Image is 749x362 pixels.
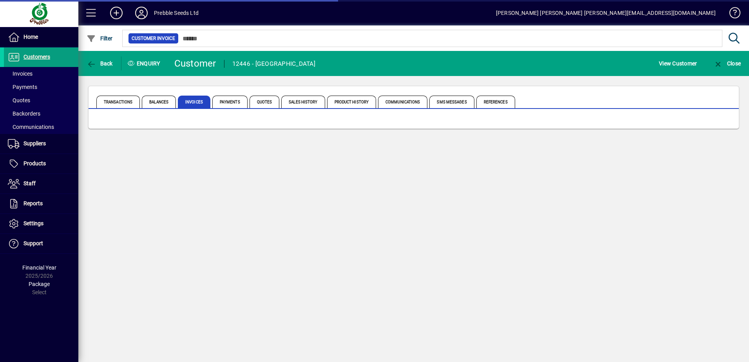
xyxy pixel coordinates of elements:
[8,110,40,117] span: Backorders
[85,56,115,71] button: Back
[4,174,78,194] a: Staff
[24,34,38,40] span: Home
[87,35,113,42] span: Filter
[4,27,78,47] a: Home
[724,2,739,27] a: Knowledge Base
[8,71,33,77] span: Invoices
[8,124,54,130] span: Communications
[232,58,315,70] div: 12446 - [GEOGRAPHIC_DATA]
[429,96,474,108] span: SMS Messages
[4,107,78,120] a: Backorders
[8,84,37,90] span: Payments
[174,57,216,70] div: Customer
[659,57,697,70] span: View Customer
[129,6,154,20] button: Profile
[96,96,140,108] span: Transactions
[24,200,43,206] span: Reports
[8,97,30,103] span: Quotes
[78,56,121,71] app-page-header-button: Back
[4,120,78,134] a: Communications
[281,96,325,108] span: Sales History
[657,56,699,71] button: View Customer
[29,281,50,287] span: Package
[24,160,46,167] span: Products
[378,96,427,108] span: Communications
[4,234,78,253] a: Support
[327,96,376,108] span: Product History
[121,57,168,70] div: Enquiry
[24,220,43,226] span: Settings
[24,180,36,186] span: Staff
[496,7,716,19] div: [PERSON_NAME] [PERSON_NAME] [PERSON_NAME][EMAIL_ADDRESS][DOMAIN_NAME]
[705,56,749,71] app-page-header-button: Close enquiry
[4,94,78,107] a: Quotes
[132,34,175,42] span: Customer Invoice
[4,194,78,214] a: Reports
[711,56,743,71] button: Close
[250,96,280,108] span: Quotes
[212,96,248,108] span: Payments
[142,96,176,108] span: Balances
[22,264,56,271] span: Financial Year
[87,60,113,67] span: Back
[4,154,78,174] a: Products
[178,96,210,108] span: Invoices
[85,31,115,45] button: Filter
[24,54,50,60] span: Customers
[154,7,199,19] div: Prebble Seeds Ltd
[476,96,515,108] span: References
[4,214,78,233] a: Settings
[24,140,46,147] span: Suppliers
[4,80,78,94] a: Payments
[4,67,78,80] a: Invoices
[713,60,741,67] span: Close
[4,134,78,154] a: Suppliers
[24,240,43,246] span: Support
[104,6,129,20] button: Add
